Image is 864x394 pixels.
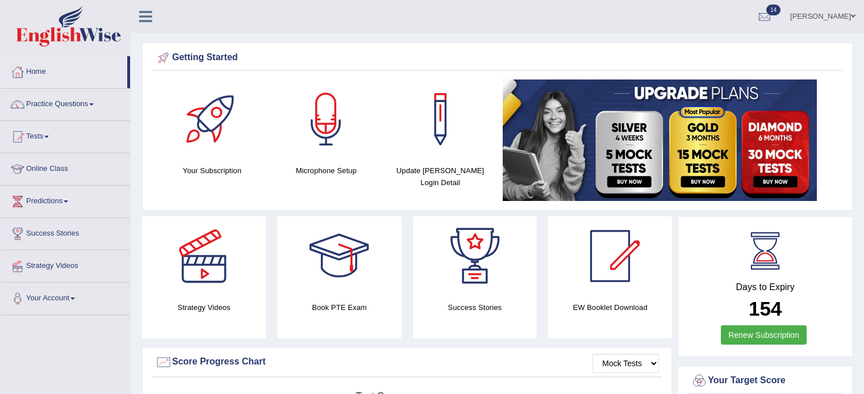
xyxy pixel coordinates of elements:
a: Renew Subscription [721,325,807,345]
h4: Update [PERSON_NAME] Login Detail [389,165,492,188]
h4: EW Booklet Download [548,301,672,313]
h4: Your Subscription [161,165,264,177]
h4: Microphone Setup [275,165,378,177]
h4: Days to Expiry [691,282,840,292]
img: small5.jpg [503,79,817,201]
h4: Book PTE Exam [277,301,401,313]
span: 14 [766,5,780,15]
h4: Strategy Videos [142,301,266,313]
a: Your Account [1,283,130,311]
div: Your Target Score [691,372,840,389]
div: Score Progress Chart [155,354,659,371]
h4: Success Stories [413,301,537,313]
a: Tests [1,121,130,149]
div: Getting Started [155,49,840,66]
b: 154 [749,297,782,320]
a: Home [1,56,127,85]
a: Predictions [1,186,130,214]
a: Success Stories [1,218,130,246]
a: Practice Questions [1,89,130,117]
a: Strategy Videos [1,250,130,279]
a: Online Class [1,153,130,182]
